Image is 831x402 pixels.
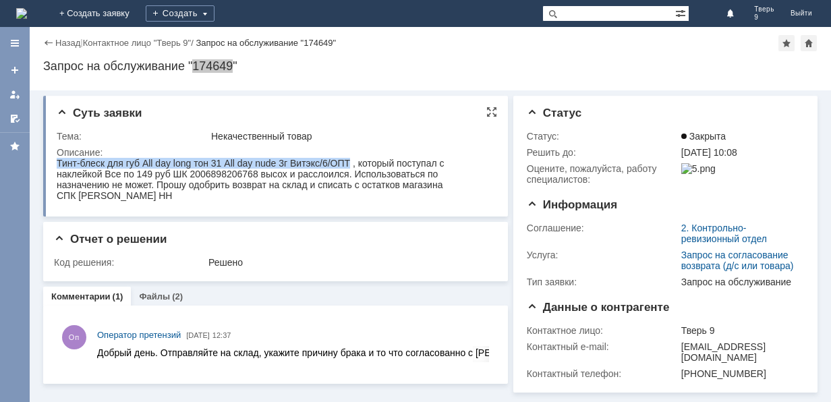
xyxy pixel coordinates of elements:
[681,131,726,142] span: Закрыта
[146,5,214,22] div: Создать
[754,5,774,13] span: Тверь
[681,325,799,336] div: Тверь 9
[97,328,181,342] a: Оператор претензий
[54,257,206,268] div: Код решения:
[527,277,679,287] div: Тип заявки:
[527,107,581,119] span: Статус
[527,368,679,379] div: Контактный телефон:
[754,13,774,22] span: 9
[527,223,679,233] div: Соглашение:
[4,59,26,81] a: Создать заявку
[527,131,679,142] div: Статус:
[681,223,767,244] a: 2. Контрольно-ревизионный отдел
[186,331,210,339] span: [DATE]
[801,35,817,51] div: Сделать домашней страницей
[527,325,679,336] div: Контактное лицо:
[196,38,336,48] div: Запрос на обслуживание "174649"
[527,147,679,158] div: Решить до:
[527,163,679,185] div: Oцените, пожалуйста, работу специалистов:
[4,108,26,130] a: Мои согласования
[527,250,679,260] div: Услуга:
[57,147,492,158] div: Описание:
[4,84,26,105] a: Мои заявки
[486,107,497,117] div: На всю страницу
[681,250,794,271] a: Запрос на согласование возврата (д/с или товара)
[51,291,111,301] a: Комментарии
[16,8,27,19] img: logo
[83,38,191,48] a: Контактное лицо "Тверь 9"
[527,341,679,352] div: Контактный e-mail:
[527,301,670,314] span: Данные о контрагенте
[681,341,799,363] div: [EMAIL_ADDRESS][DOMAIN_NAME]
[208,257,490,268] div: Решено
[80,37,82,47] div: |
[57,107,142,119] span: Суть заявки
[16,8,27,19] a: Перейти на домашнюю страницу
[675,6,689,19] span: Расширенный поиск
[83,38,196,48] div: /
[113,291,123,301] div: (1)
[55,38,80,48] a: Назад
[778,35,795,51] div: Добавить в избранное
[212,331,231,339] span: 12:37
[97,330,181,340] span: Оператор претензий
[172,291,183,301] div: (2)
[43,59,818,73] div: Запрос на обслуживание "174649"
[54,233,167,246] span: Отчет о решении
[681,147,737,158] span: [DATE] 10:08
[57,131,208,142] div: Тема:
[211,131,490,142] div: Некачественный товар
[139,291,170,301] a: Файлы
[681,163,716,174] img: 5.png
[681,368,799,379] div: [PHONE_NUMBER]
[681,277,799,287] div: Запрос на обслуживание
[527,198,617,211] span: Информация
